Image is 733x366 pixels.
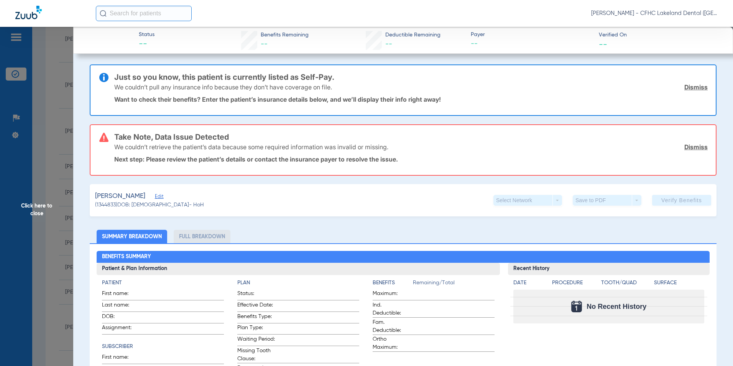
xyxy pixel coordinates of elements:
app-breakdown-title: Benefits [373,279,413,290]
span: Fam. Deductible: [373,318,410,335]
h2: Benefits Summary [97,251,710,263]
p: We couldn’t pull any insurance info because they don’t have coverage on file. [114,83,332,91]
span: Plan Type: [237,324,275,334]
p: We couldn’t retrieve the patient’s data because some required information was invalid or missing. [114,143,388,151]
span: Ortho Maximum: [373,335,410,351]
h3: Take Note, Data Issue Detected [114,133,708,141]
h4: Surface [654,279,704,287]
span: -- [471,39,592,49]
h4: Procedure [552,279,598,287]
span: First name: [102,290,140,300]
span: Benefits Type: [237,313,275,323]
h3: Recent History [508,263,710,275]
span: -- [261,41,268,48]
app-breakdown-title: Date [513,279,546,290]
span: Edit [155,194,162,201]
iframe: Chat Widget [695,329,733,366]
span: -- [599,40,607,48]
li: Full Breakdown [174,230,230,243]
h4: Date [513,279,546,287]
img: Calendar [571,301,582,312]
span: No Recent History [587,303,646,310]
p: Want to check their benefits? Enter the patient’s insurance details below, and we’ll display thei... [114,96,708,103]
span: Status: [237,290,275,300]
span: Missing Tooth Clause: [237,347,275,363]
span: Deductible Remaining [385,31,440,39]
h4: Benefits [373,279,413,287]
li: Summary Breakdown [97,230,167,243]
img: error-icon [99,133,108,142]
span: [PERSON_NAME] [95,191,145,201]
span: Waiting Period: [237,335,275,346]
span: -- [139,39,154,50]
h4: Patient [102,279,224,287]
span: Status [139,31,154,39]
span: Maximum: [373,290,410,300]
app-breakdown-title: Procedure [552,279,598,290]
span: [PERSON_NAME] - CFHC Lakeland Dental ([GEOGRAPHIC_DATA]) [591,10,718,17]
span: Benefits Remaining [261,31,309,39]
span: Last name: [102,301,140,312]
span: First name: [102,353,140,364]
p: Next step: Please review the patient’s details or contact the insurance payer to resolve the issue. [114,155,708,163]
h4: Tooth/Quad [601,279,651,287]
span: (1344833) DOB: [DEMOGRAPHIC_DATA] - HoH [95,201,204,209]
app-breakdown-title: Tooth/Quad [601,279,651,290]
h3: Just so you know, this patient is currently listed as Self-Pay. [114,73,708,81]
span: Effective Date: [237,301,275,312]
span: Ind. Deductible: [373,301,410,317]
span: Remaining/Total [413,279,495,290]
h4: Subscriber [102,343,224,351]
span: Verified On [599,31,720,39]
a: Dismiss [684,143,708,151]
span: Assignment: [102,324,140,334]
img: info-icon [99,73,108,82]
img: Zuub Logo [15,6,42,19]
h3: Patient & Plan Information [97,263,500,275]
img: Search Icon [100,10,107,17]
h4: Plan [237,279,359,287]
span: DOB: [102,313,140,323]
app-breakdown-title: Surface [654,279,704,290]
span: Payer [471,31,592,39]
span: -- [385,41,392,48]
input: Search for patients [96,6,192,21]
a: Dismiss [684,83,708,91]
